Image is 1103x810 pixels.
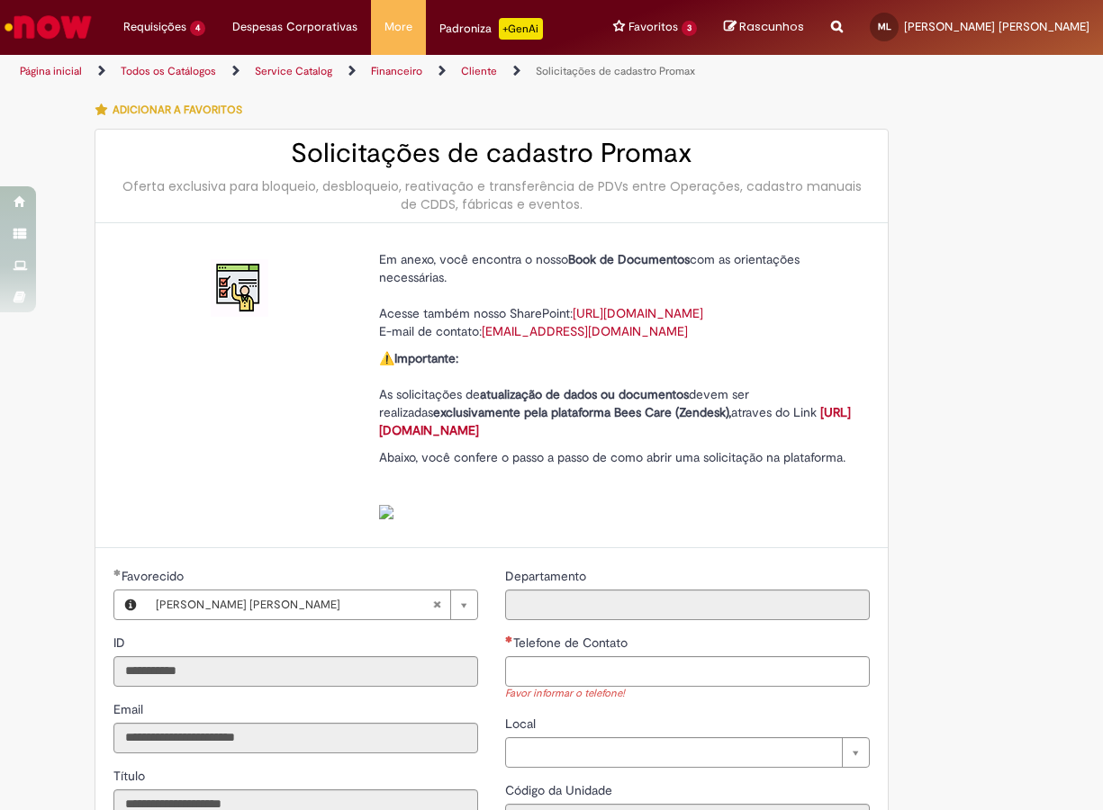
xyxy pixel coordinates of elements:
[113,723,478,753] input: Email
[113,103,242,117] span: Adicionar a Favoritos
[113,177,870,213] div: Oferta exclusiva para bloqueio, desbloqueio, reativação e transferência de PDVs entre Operações, ...
[461,64,497,78] a: Cliente
[122,568,187,584] span: Necessários - Favorecido
[113,768,149,784] span: Somente leitura - Título
[156,590,432,619] span: [PERSON_NAME] [PERSON_NAME]
[255,64,332,78] a: Service Catalog
[379,448,856,520] p: Abaixo, você confere o passo a passo de como abrir uma solicitação na plataforma.
[505,567,590,585] label: Somente leitura - Departamento
[433,404,731,420] strong: exclusivamente pela plataforma Bees Care (Zendesk),
[513,634,631,651] span: Telefone de Contato
[505,781,616,799] label: Somente leitura - Código da Unidade
[114,590,147,619] button: Favorecido, Visualizar este registro MICAELE DA SILVA LOPES
[573,305,703,321] a: [URL][DOMAIN_NAME]
[113,701,147,717] span: Somente leitura - Email
[505,589,870,620] input: Departamento
[628,18,678,36] span: Favoritos
[904,19,1089,34] span: [PERSON_NAME] [PERSON_NAME]
[113,700,147,718] label: Somente leitura - Email
[113,634,129,651] span: Somente leitura - ID
[384,18,412,36] span: More
[505,568,590,584] span: Somente leitura - Departamento
[379,349,856,439] p: ⚠️ As solicitações de devem ser realizadas atraves do Link
[480,386,689,402] strong: atualização de dados ou documentos
[439,18,543,40] div: Padroniza
[505,635,513,643] span: Necessários
[682,21,697,36] span: 3
[724,19,804,36] a: Rascunhos
[121,64,216,78] a: Todos os Catálogos
[394,350,458,366] strong: Importante:
[113,139,870,168] h2: Solicitações de cadastro Promax
[739,18,804,35] span: Rascunhos
[505,656,870,687] input: Telefone de Contato
[423,590,450,619] abbr: Limpar campo Favorecido
[113,634,129,652] label: Somente leitura - ID
[536,64,695,78] a: Solicitações de cadastro Promax
[505,687,870,702] div: Favor informar o telefone!
[113,767,149,785] label: Somente leitura - Título
[20,64,82,78] a: Página inicial
[95,91,252,129] button: Adicionar a Favoritos
[190,21,205,36] span: 4
[482,323,688,339] a: [EMAIL_ADDRESS][DOMAIN_NAME]
[379,505,393,519] img: sys_attachment.do
[232,18,357,36] span: Despesas Corporativas
[14,55,722,88] ul: Trilhas de página
[113,569,122,576] span: Obrigatório Preenchido
[568,251,690,267] strong: Book de Documentos
[2,9,95,45] img: ServiceNow
[211,259,268,317] img: Solicitações de cadastro Promax
[878,21,891,32] span: ML
[505,782,616,798] span: Somente leitura - Código da Unidade
[371,64,422,78] a: Financeiro
[147,590,477,619] a: [PERSON_NAME] [PERSON_NAME]Limpar campo Favorecido
[505,737,870,768] a: Limpar campo Local
[113,656,478,687] input: ID
[499,18,543,40] p: +GenAi
[379,250,856,340] p: Em anexo, você encontra o nosso com as orientações necessárias. Acesse também nosso SharePoint: E...
[379,404,851,438] a: [URL][DOMAIN_NAME]
[505,715,539,732] span: Local
[123,18,186,36] span: Requisições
